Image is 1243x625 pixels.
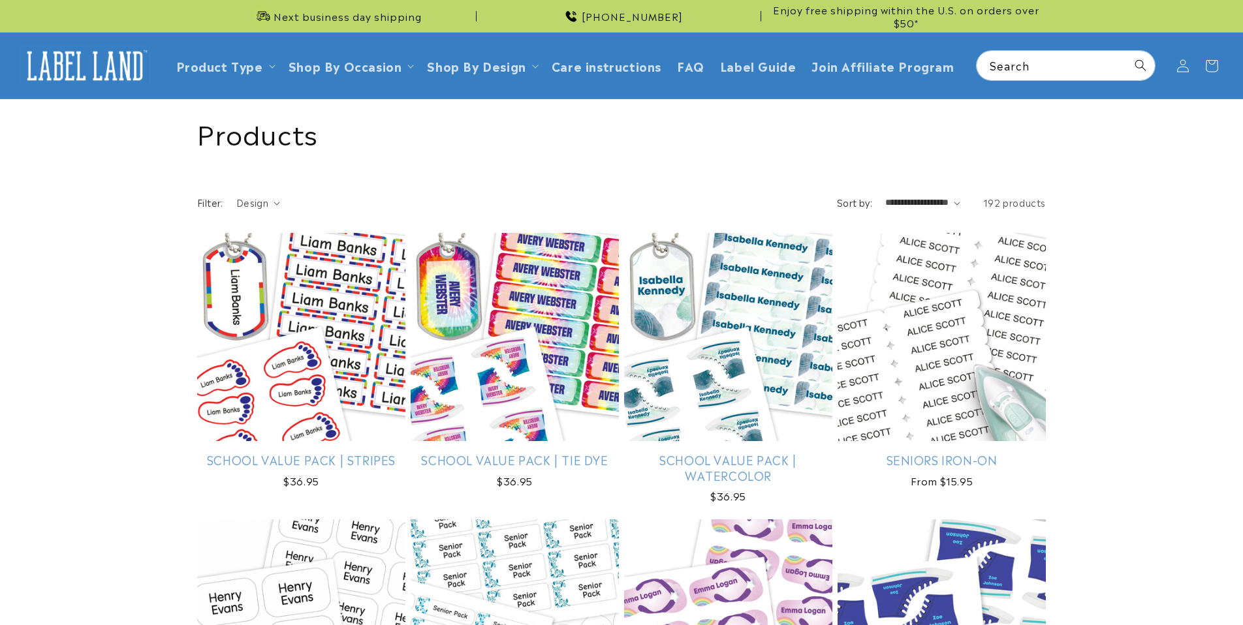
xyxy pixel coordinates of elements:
a: Shop By Design [427,57,526,74]
a: Label Guide [712,50,804,81]
img: Label Land [20,46,150,86]
a: Label Land [15,40,155,91]
a: Seniors Iron-On [838,452,1046,467]
span: Join Affiliate Program [811,58,954,73]
a: School Value Pack | Tie Dye [411,452,619,467]
a: Care instructions [544,50,669,81]
a: School Value Pack | Watercolor [624,452,832,483]
h2: Filter: [197,196,223,209]
a: FAQ [669,50,712,81]
h1: Products [197,115,1046,149]
a: Join Affiliate Program [804,50,962,81]
a: Product Type [176,57,263,74]
span: 192 products [983,196,1046,209]
span: Label Guide [720,58,796,73]
span: Next business day shipping [274,10,422,23]
span: Shop By Occasion [289,58,402,73]
summary: Shop By Design [419,50,543,81]
span: FAQ [677,58,704,73]
button: Search [1126,51,1155,80]
summary: Design (0 selected) [236,196,280,209]
span: [PHONE_NUMBER] [582,10,683,23]
a: School Value Pack | Stripes [197,452,405,467]
summary: Shop By Occasion [281,50,420,81]
label: Sort by: [837,196,872,209]
span: Care instructions [552,58,661,73]
span: Enjoy free shipping within the U.S. on orders over $50* [766,3,1046,29]
span: Design [236,196,268,209]
summary: Product Type [168,50,281,81]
